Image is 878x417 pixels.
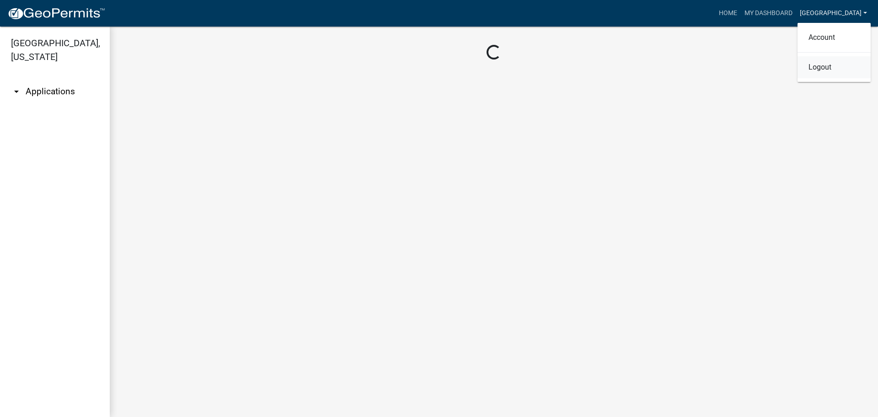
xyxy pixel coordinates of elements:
[798,23,871,82] div: [GEOGRAPHIC_DATA]
[715,5,741,22] a: Home
[741,5,796,22] a: My Dashboard
[798,56,871,78] a: Logout
[11,86,22,97] i: arrow_drop_down
[796,5,871,22] a: [GEOGRAPHIC_DATA]
[798,27,871,49] a: Account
